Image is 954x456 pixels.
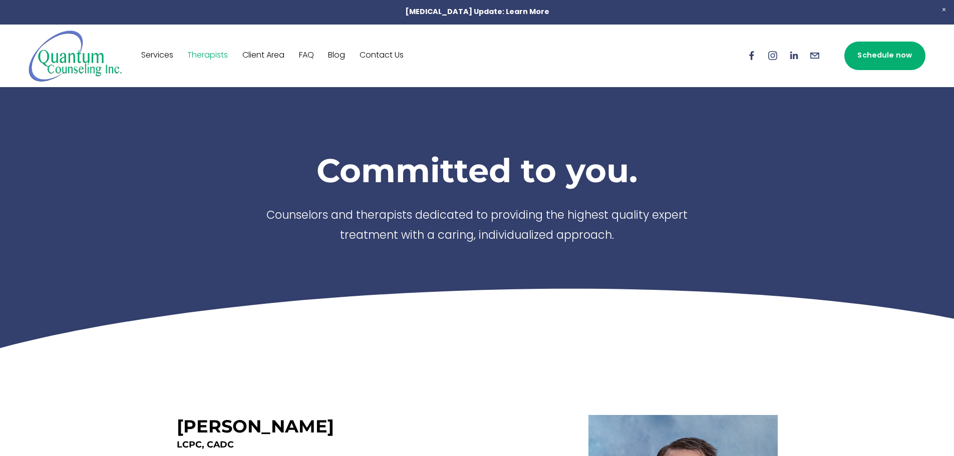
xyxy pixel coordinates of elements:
a: FAQ [299,48,314,64]
a: Contact Us [360,48,404,64]
a: Instagram [767,50,778,61]
a: info@quantumcounselinginc.com [809,50,820,61]
a: Blog [328,48,345,64]
a: Schedule now [844,42,925,70]
h3: [PERSON_NAME] [177,415,334,437]
h4: LCPC, CADC [177,438,546,451]
img: Quantum Counseling Inc. | Change starts here. [29,30,122,82]
a: Services [141,48,173,64]
h1: Committed to you. [252,150,703,190]
a: LinkedIn [788,50,799,61]
p: Counselors and therapists dedicated to providing the highest quality expert treatment with a cari... [252,206,703,247]
a: Facebook [746,50,757,61]
a: Client Area [242,48,284,64]
a: Therapists [187,48,228,64]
